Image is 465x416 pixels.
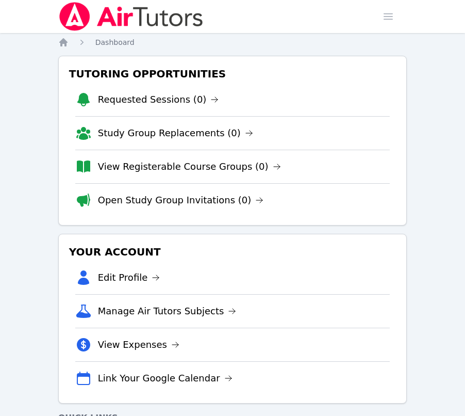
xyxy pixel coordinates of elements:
[58,2,204,31] img: Air Tutors
[98,304,237,318] a: Manage Air Tutors Subjects
[98,92,219,107] a: Requested Sessions (0)
[98,371,232,386] a: Link Your Google Calendar
[58,37,407,47] nav: Breadcrumb
[98,126,253,140] a: Study Group Replacements (0)
[98,193,264,207] a: Open Study Group Invitations (0)
[67,243,398,261] h3: Your Account
[67,65,398,83] h3: Tutoring Opportunities
[98,270,160,285] a: Edit Profile
[98,159,281,174] a: View Registerable Course Groups (0)
[95,38,135,46] span: Dashboard
[98,338,179,352] a: View Expenses
[95,37,135,47] a: Dashboard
